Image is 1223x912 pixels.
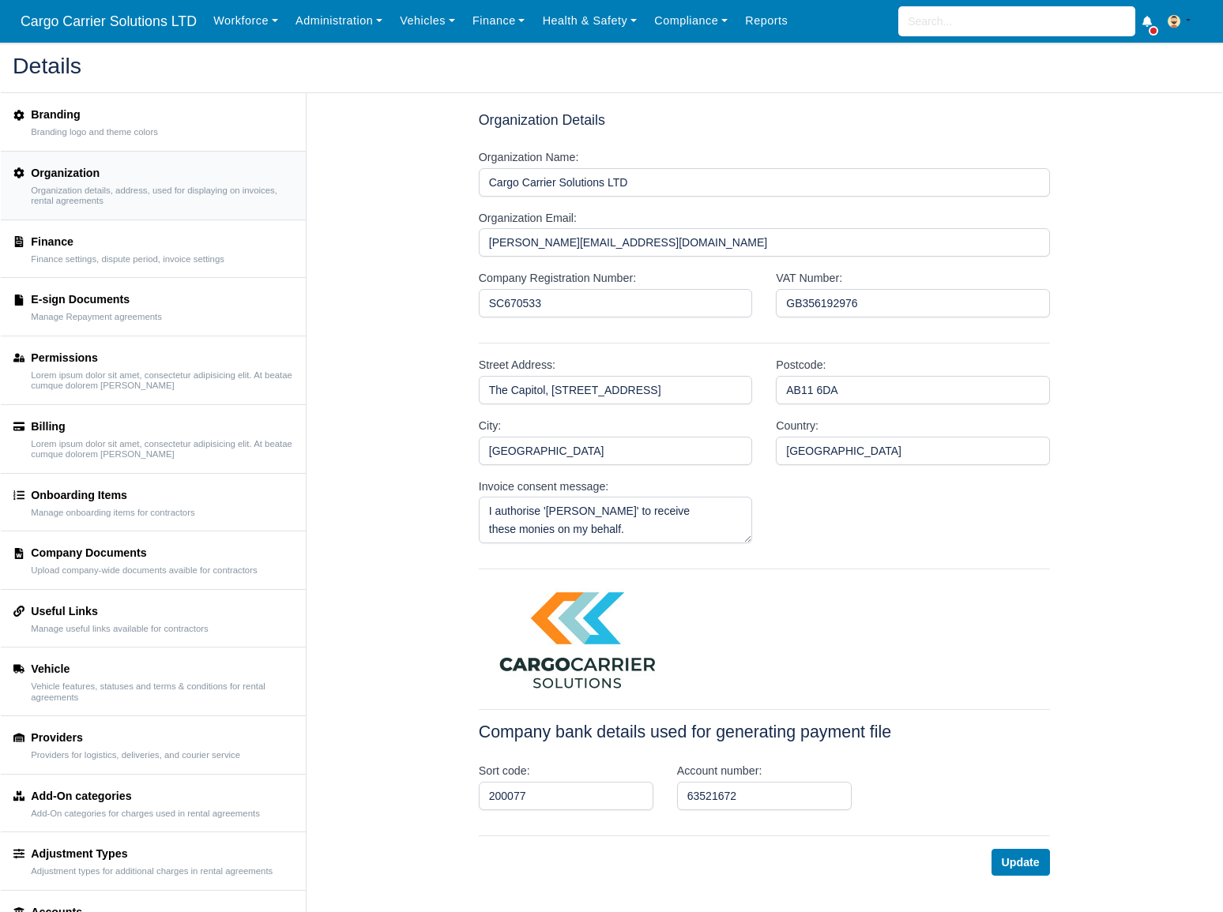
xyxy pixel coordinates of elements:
small: Organization details, address, used for displaying on invoices, rental agreements [31,186,292,207]
div: Add-On categories [31,787,260,805]
label: Invoice consent message: [479,478,609,496]
a: Vehicles [391,6,464,36]
label: VAT Number: [776,269,842,287]
a: E-sign Documents Manage Repayment agreements [1,278,306,336]
div: Permissions [31,349,292,367]
label: Organization Name: [479,148,579,167]
small: Lorem ipsum dolor sit amet, consectetur adipisicing elit. At beatae cumque dolorem [PERSON_NAME] [31,370,292,392]
small: Upload company-wide documents avaible for contractors [31,565,257,576]
a: Reports [736,6,796,36]
small: Lorem ipsum dolor sit amet, consectetur adipisicing elit. At beatae cumque dolorem [PERSON_NAME] [31,439,292,460]
a: Adjustment Types Adjustment types for additional charges in rental agreements [1,832,306,890]
small: Finance settings, dispute period, invoice settings [31,254,224,265]
a: Providers Providers for logistics, deliveries, and courier service [1,716,306,774]
a: Compliance [645,6,736,36]
label: Sort code: [479,762,530,780]
a: Administration [287,6,391,36]
a: Useful Links Manage useful links available for contractors [1,590,306,647]
div: Providers [31,729,240,747]
label: Country: [776,417,818,435]
label: Company Registration Number: [479,269,636,287]
a: Health & Safety [534,6,646,36]
small: Manage useful links available for contractors [31,624,208,635]
div: Useful Links [31,602,208,621]
a: Branding Branding logo and theme colors [1,93,306,151]
div: Billing [31,418,292,436]
div: Onboarding Items [31,486,194,505]
a: Company Documents Upload company-wide documents avaible for contractors [1,531,306,589]
div: Company Documents [31,544,257,562]
div: E-sign Documents [31,291,162,309]
input: Search... [898,6,1135,36]
h2: Details [13,54,1210,77]
small: Providers for logistics, deliveries, and courier service [31,750,240,761]
label: Account number: [677,762,762,780]
textarea: I authorise '[PERSON_NAME]' to receive these monies on my behalf. [479,497,753,543]
small: Manage Repayment agreements [31,312,162,323]
a: Finance Finance settings, dispute period, invoice settings [1,220,306,278]
label: Organization Email: [479,209,577,227]
div: Organization [31,164,292,182]
h4: Company bank details used for generating payment file [479,722,1050,743]
small: Vehicle features, statuses and terms & conditions for rental agreements [31,681,292,703]
label: Street Address: [479,356,555,374]
a: Permissions Lorem ipsum dolor sit amet, consectetur adipisicing elit. At beatae cumque dolorem [P... [1,336,306,405]
a: Billing Lorem ipsum dolor sit amet, consectetur adipisicing elit. At beatae cumque dolorem [PERSO... [1,405,306,474]
label: City: [479,417,501,435]
div: Branding [31,106,158,124]
div: Details [1,42,1222,93]
button: Update [992,849,1050,876]
a: Workforce [205,6,287,36]
div: Vehicle [31,660,292,678]
label: Postcode: [776,356,826,374]
a: Add-On categories Add-On categories for charges used in rental agreements [1,775,306,832]
small: Adjustment types for additional charges in rental agreements [31,866,273,877]
a: Onboarding Items Manage onboarding items for contractors [1,474,306,531]
a: Finance [464,6,534,36]
div: Finance [31,233,224,251]
small: Add-On categories for charges used in rental agreements [31,809,260,820]
h5: Organization Details [479,112,1050,129]
small: Branding logo and theme colors [31,127,158,138]
a: Vehicle Vehicle features, statuses and terms & conditions for rental agreements [1,647,306,716]
div: Adjustment Types [31,845,273,863]
a: Cargo Carrier Solutions LTD [13,6,205,37]
small: Manage onboarding items for contractors [31,508,194,519]
a: Organization Organization details, address, used for displaying on invoices, rental agreements [1,152,306,220]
